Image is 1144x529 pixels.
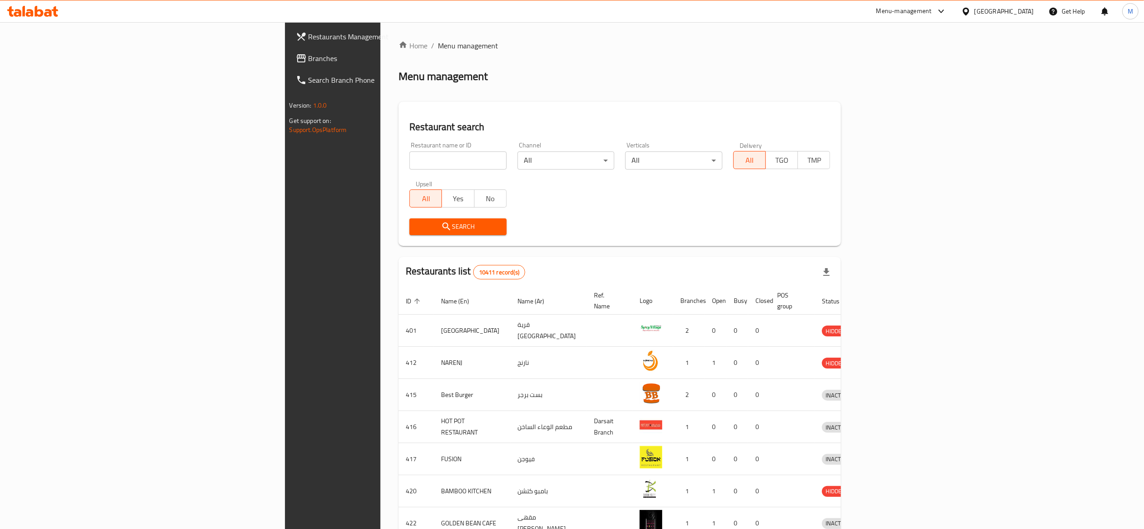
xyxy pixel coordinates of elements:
[822,486,849,496] span: HIDDEN
[726,379,748,411] td: 0
[409,189,442,208] button: All
[290,115,331,127] span: Get support on:
[797,151,830,169] button: TMP
[822,454,853,464] span: INACTIVE
[705,347,726,379] td: 1
[673,379,705,411] td: 2
[705,443,726,475] td: 0
[309,75,469,85] span: Search Branch Phone
[705,475,726,507] td: 1
[822,422,853,433] div: INACTIVE
[313,99,327,111] span: 1.0.0
[802,154,826,167] span: TMP
[594,290,622,312] span: Ref. Name
[737,154,762,167] span: All
[406,296,423,307] span: ID
[748,315,770,347] td: 0
[413,192,438,205] span: All
[705,411,726,443] td: 0
[290,99,312,111] span: Version:
[409,151,507,170] input: Search for restaurant name or ID..
[517,151,615,170] div: All
[587,411,632,443] td: Darsait Branch
[822,390,853,401] span: INACTIVE
[441,189,474,208] button: Yes
[673,287,705,315] th: Branches
[478,192,503,205] span: No
[748,287,770,315] th: Closed
[673,411,705,443] td: 1
[816,261,837,283] div: Export file
[705,315,726,347] td: 0
[640,478,662,501] img: BAMBOO KITCHEN
[673,315,705,347] td: 2
[417,221,499,232] span: Search
[510,411,587,443] td: مطعم الوعاء الساخن
[748,411,770,443] td: 0
[673,443,705,475] td: 1
[510,379,587,411] td: بست برجر
[309,53,469,64] span: Branches
[740,142,762,148] label: Delivery
[777,290,804,312] span: POS group
[748,379,770,411] td: 0
[290,124,347,136] a: Support.OpsPlatform
[441,296,481,307] span: Name (En)
[640,350,662,372] img: NARENJ
[726,287,748,315] th: Busy
[474,268,525,277] span: 10411 record(s)
[510,475,587,507] td: بامبو كتشن
[748,347,770,379] td: 0
[409,218,507,235] button: Search
[640,317,662,340] img: Spicy Village
[517,296,556,307] span: Name (Ar)
[473,265,525,279] div: Total records count
[640,382,662,404] img: Best Burger
[474,189,507,208] button: No
[822,326,849,336] span: HIDDEN
[510,315,587,347] td: قرية [GEOGRAPHIC_DATA]
[765,151,798,169] button: TGO
[640,446,662,468] img: FUSION
[309,31,469,42] span: Restaurants Management
[705,379,726,411] td: 0
[399,40,841,51] nav: breadcrumb
[726,411,748,443] td: 0
[510,443,587,475] td: فيوجن
[625,151,722,170] div: All
[748,475,770,507] td: 0
[822,296,851,307] span: Status
[726,347,748,379] td: 0
[726,475,748,507] td: 0
[640,414,662,436] img: HOT POT RESTAURANT
[673,347,705,379] td: 1
[289,47,476,69] a: Branches
[1128,6,1133,16] span: M
[416,180,432,187] label: Upsell
[769,154,794,167] span: TGO
[406,264,525,279] h2: Restaurants list
[822,518,853,529] span: INACTIVE
[726,443,748,475] td: 0
[974,6,1034,16] div: [GEOGRAPHIC_DATA]
[409,120,830,134] h2: Restaurant search
[876,6,932,17] div: Menu-management
[289,26,476,47] a: Restaurants Management
[289,69,476,91] a: Search Branch Phone
[748,443,770,475] td: 0
[733,151,766,169] button: All
[632,287,673,315] th: Logo
[822,422,853,433] span: INACTIVE
[726,315,748,347] td: 0
[446,192,470,205] span: Yes
[705,287,726,315] th: Open
[673,475,705,507] td: 1
[822,358,849,368] span: HIDDEN
[510,347,587,379] td: نارنج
